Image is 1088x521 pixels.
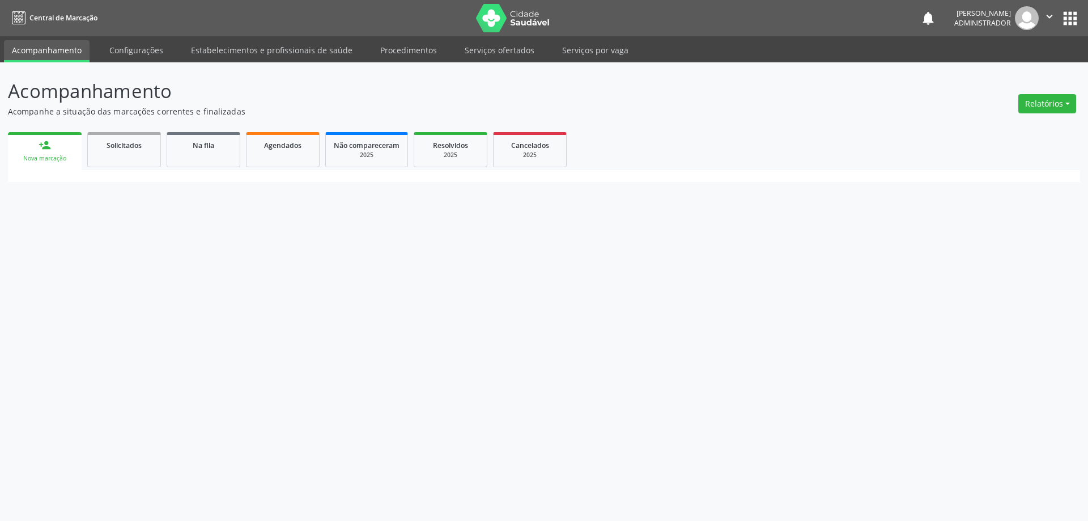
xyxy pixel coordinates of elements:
[457,40,542,60] a: Serviços ofertados
[1018,94,1076,113] button: Relatórios
[107,141,142,150] span: Solicitados
[8,9,97,27] a: Central de Marcação
[1039,6,1060,30] button: 
[954,18,1011,28] span: Administrador
[8,77,758,105] p: Acompanhamento
[334,151,399,159] div: 2025
[433,141,468,150] span: Resolvidos
[193,141,214,150] span: Na fila
[334,141,399,150] span: Não compareceram
[264,141,301,150] span: Agendados
[1015,6,1039,30] img: img
[1043,10,1056,23] i: 
[501,151,558,159] div: 2025
[372,40,445,60] a: Procedimentos
[554,40,636,60] a: Serviços por vaga
[511,141,549,150] span: Cancelados
[29,13,97,23] span: Central de Marcação
[920,10,936,26] button: notifications
[183,40,360,60] a: Estabelecimentos e profissionais de saúde
[422,151,479,159] div: 2025
[39,139,51,151] div: person_add
[101,40,171,60] a: Configurações
[8,105,758,117] p: Acompanhe a situação das marcações correntes e finalizadas
[16,154,74,163] div: Nova marcação
[4,40,90,62] a: Acompanhamento
[954,9,1011,18] div: [PERSON_NAME]
[1060,9,1080,28] button: apps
